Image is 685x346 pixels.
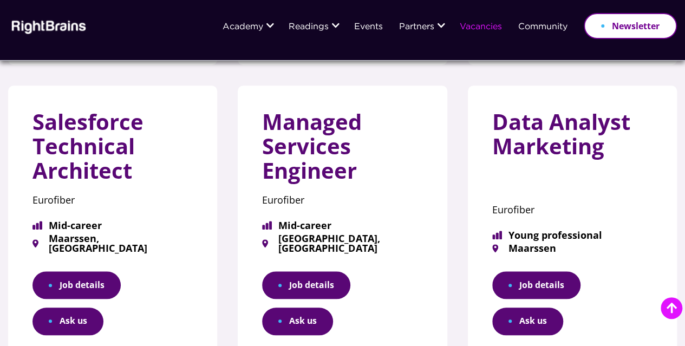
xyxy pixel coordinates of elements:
[8,18,87,34] img: Rightbrains
[584,13,677,39] a: Newsletter
[262,220,422,230] span: Mid-career
[262,233,422,253] span: [GEOGRAPHIC_DATA], [GEOGRAPHIC_DATA]
[460,23,502,32] a: Vacancies
[492,308,563,335] button: Ask us
[262,271,350,299] a: Job details
[492,110,653,167] h3: Data Analyst Marketing
[262,308,333,335] button: Ask us
[32,271,121,299] a: Job details
[32,220,193,230] span: Mid-career
[223,23,263,32] a: Academy
[518,23,567,32] a: Community
[32,191,193,210] p: Eurofiber
[289,23,329,32] a: Readings
[32,308,103,335] button: Ask us
[492,230,653,240] span: Young professional
[262,191,422,210] p: Eurofiber
[32,233,193,253] span: Maarssen, [GEOGRAPHIC_DATA]
[354,23,383,32] a: Events
[32,110,193,191] h3: Salesforce Technical Architect
[399,23,434,32] a: Partners
[492,271,580,299] a: Job details
[492,243,653,253] span: Maarssen
[492,200,653,219] p: Eurofiber
[262,110,422,191] h3: Managed Services Engineer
